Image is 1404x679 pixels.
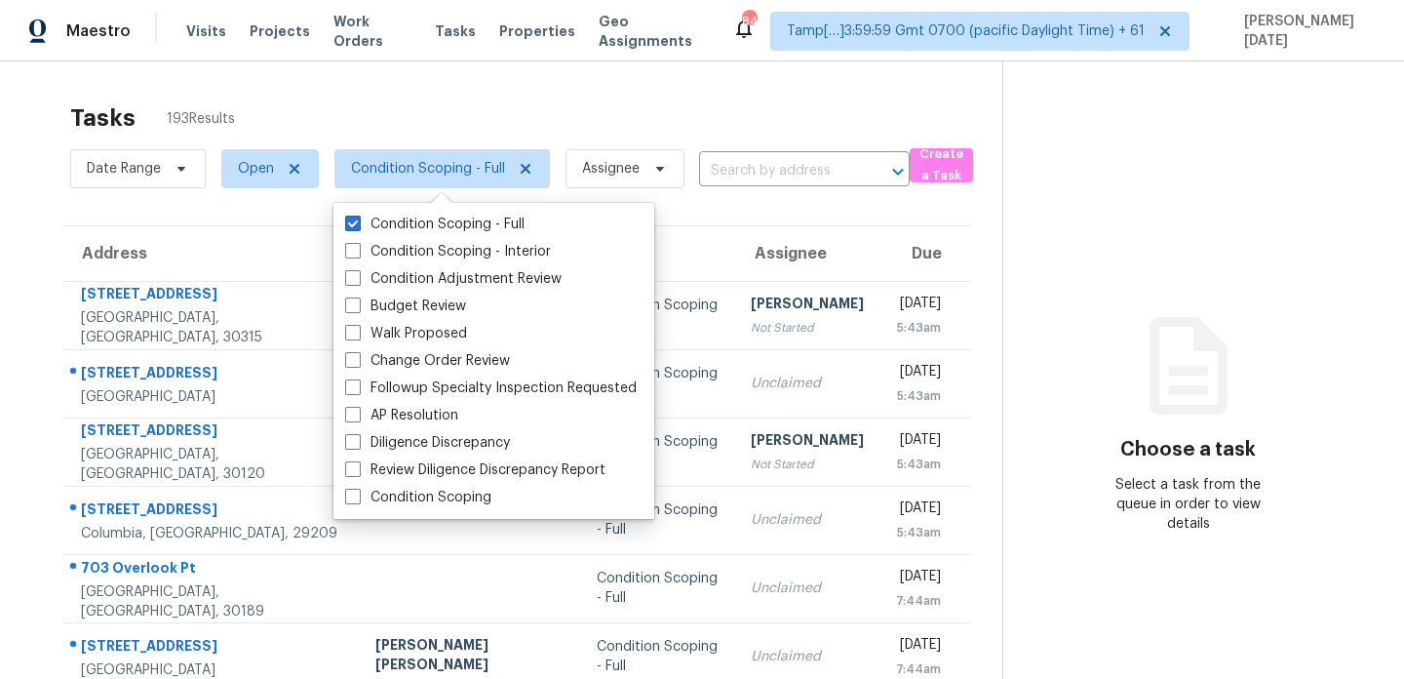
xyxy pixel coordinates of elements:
span: Properties [499,21,575,41]
div: [GEOGRAPHIC_DATA], [GEOGRAPHIC_DATA], 30120 [81,445,344,484]
div: [DATE] [895,499,941,523]
label: Review Diligence Discrepancy Report [345,460,605,480]
div: 5:43am [895,318,941,338]
span: Visits [186,21,226,41]
label: Condition Scoping [345,488,491,507]
div: Condition Scoping - Full [597,500,721,539]
div: Unclaimed [751,579,864,598]
div: [STREET_ADDRESS] [81,420,344,445]
input: Search by address [699,156,855,186]
span: Create a Task [919,143,963,188]
div: [GEOGRAPHIC_DATA], [GEOGRAPHIC_DATA], 30315 [81,308,344,347]
div: 703 Overlook Pt [81,558,344,582]
th: Assignee [735,226,879,281]
label: Budget Review [345,297,466,316]
div: Not Started [751,455,864,474]
label: AP Resolution [345,406,458,425]
th: Address [62,226,360,281]
div: [GEOGRAPHIC_DATA] [81,387,344,407]
div: Condition Scoping - Full [597,432,721,471]
span: Geo Assignments [599,12,710,51]
div: [PERSON_NAME] [751,294,864,318]
div: 7:44am [895,659,941,679]
div: Condition Scoping - Full [597,296,721,335]
h2: Tasks [70,108,136,128]
label: Change Order Review [345,351,510,371]
div: Select a task from the queue in order to view details [1096,475,1280,534]
label: Followup Specialty Inspection Requested [345,379,637,398]
div: Unclaimed [751,374,864,393]
div: [DATE] [895,294,941,318]
div: 5:43am [895,523,941,542]
button: Create a Task [910,148,973,182]
div: 5:43am [895,386,941,406]
div: 5:43am [895,455,941,474]
label: Condition Scoping - Interior [345,242,551,261]
span: Open [238,159,274,179]
span: Assignee [582,159,640,179]
div: [GEOGRAPHIC_DATA], [GEOGRAPHIC_DATA], 30189 [81,582,344,621]
label: Condition Scoping - Full [345,215,525,234]
div: [PERSON_NAME] [PERSON_NAME] [375,635,565,679]
div: [DATE] [895,635,941,659]
button: Open [884,158,912,185]
span: Tasks [435,24,476,38]
div: [STREET_ADDRESS] [81,363,344,387]
div: Condition Scoping - Full [597,569,721,608]
div: 7:44am [895,591,941,611]
div: Not Started [751,318,864,338]
div: Columbia, [GEOGRAPHIC_DATA], 29209 [81,524,344,543]
span: Projects [250,21,310,41]
span: 193 Results [167,109,235,129]
span: Date Range [87,159,161,179]
span: Condition Scoping - Full [351,159,505,179]
label: Condition Adjustment Review [345,269,562,289]
label: Walk Proposed [345,324,467,343]
span: Tamp[…]3:59:59 Gmt 0700 (pacific Daylight Time) + 61 [787,21,1145,41]
div: Condition Scoping - Full [597,637,721,676]
label: Diligence Discrepancy [345,433,510,453]
th: Due [879,226,971,281]
div: [DATE] [895,362,941,386]
div: [DATE] [895,430,941,455]
div: [PERSON_NAME] [751,430,864,455]
div: [STREET_ADDRESS] [81,636,344,660]
div: 840 [742,12,756,31]
div: [DATE] [895,567,941,591]
h3: Choose a task [1120,440,1256,459]
span: Work Orders [333,12,411,51]
div: Condition Scoping - Full [597,364,721,403]
div: [STREET_ADDRESS] [81,499,344,524]
div: [STREET_ADDRESS] [81,284,344,308]
div: Unclaimed [751,647,864,666]
span: [PERSON_NAME][DATE] [1236,12,1375,51]
span: Maestro [66,21,131,41]
th: Type [581,226,736,281]
div: Unclaimed [751,510,864,530]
